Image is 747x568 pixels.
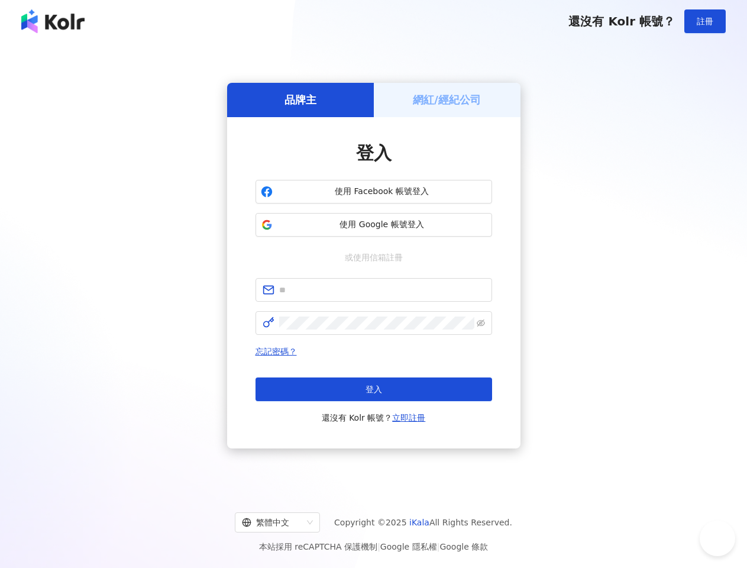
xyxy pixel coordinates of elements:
span: 使用 Facebook 帳號登入 [277,186,487,198]
h5: 品牌主 [284,92,316,107]
button: 使用 Google 帳號登入 [256,213,492,237]
span: 還沒有 Kolr 帳號？ [568,14,675,28]
img: logo [21,9,85,33]
button: 註冊 [684,9,726,33]
button: 使用 Facebook 帳號登入 [256,180,492,204]
span: | [377,542,380,551]
a: Google 隱私權 [380,542,437,551]
iframe: Toggle Customer Support [700,531,735,567]
span: | [437,542,440,551]
div: 繁體中文 [242,513,302,532]
span: 或使用信箱註冊 [337,251,411,264]
a: 立即註冊 [392,413,425,422]
a: Google 條款 [439,542,488,551]
a: iKala [409,518,429,527]
span: eye-invisible [477,319,485,327]
button: 登入 [256,377,492,401]
span: Copyright © 2025 All Rights Reserved. [334,515,512,530]
span: 登入 [356,143,392,163]
a: 忘記密碼？ [256,347,297,356]
span: 登入 [366,385,382,394]
span: 還沒有 Kolr 帳號？ [322,411,426,425]
h5: 網紅/經紀公司 [413,92,481,107]
span: 使用 Google 帳號登入 [277,219,487,231]
span: 註冊 [697,17,713,26]
span: 本站採用 reCAPTCHA 保護機制 [259,540,488,554]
